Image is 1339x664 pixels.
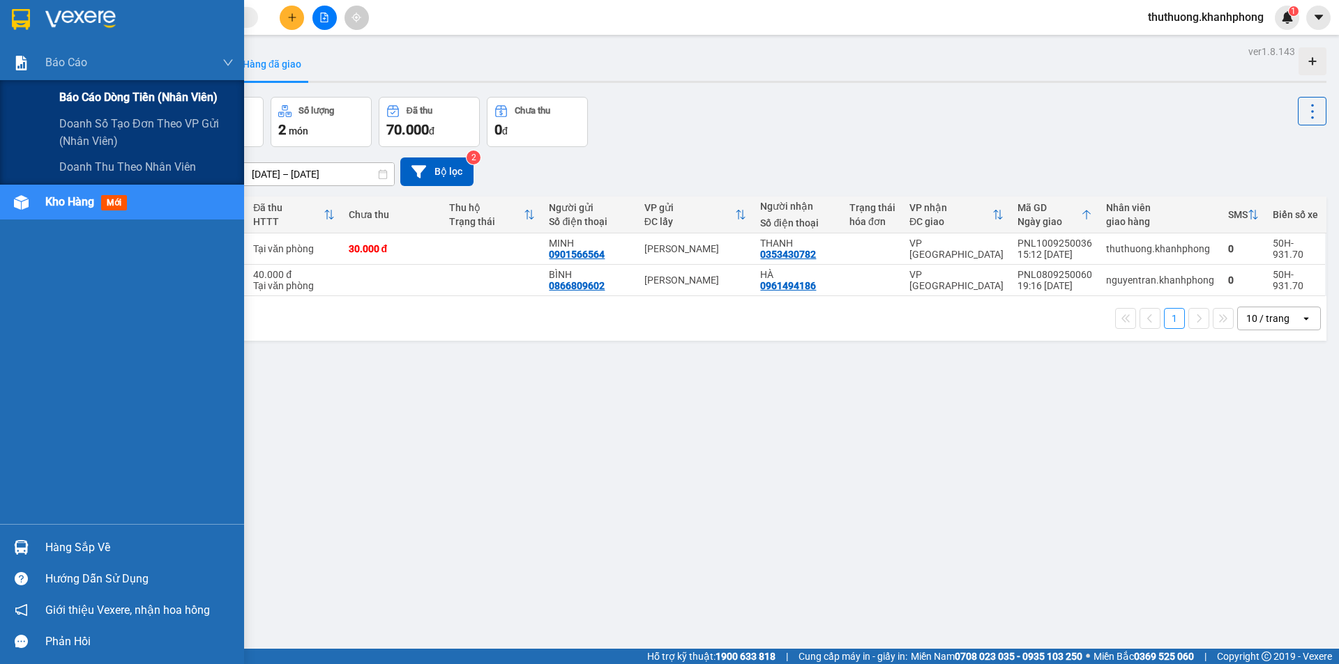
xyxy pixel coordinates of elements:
div: Chưa thu [349,209,435,220]
div: 19:16 [DATE] [1018,280,1092,291]
div: Tại văn phòng [253,243,334,254]
div: 0353430782 [760,249,816,260]
div: thuthuong.khanhphong [1106,243,1214,254]
div: hóa đơn [849,216,895,227]
button: Số lượng2món [271,97,372,147]
div: BÌNH [549,269,630,280]
span: Cung cấp máy in - giấy in: [799,649,907,664]
span: caret-down [1312,11,1325,24]
span: aim [351,13,361,22]
th: Toggle SortBy [902,196,1011,233]
div: VP [GEOGRAPHIC_DATA] [909,238,1004,260]
span: notification [15,603,28,617]
div: PNL1009250036 [1018,238,1092,249]
th: Toggle SortBy [246,196,341,233]
img: icon-new-feature [1281,11,1294,24]
strong: 0708 023 035 - 0935 103 250 [955,651,1082,662]
button: caret-down [1306,6,1331,30]
span: | [1204,649,1206,664]
div: 0961494186 [760,280,816,291]
div: Mã GD [1018,202,1081,213]
span: plus [287,13,297,22]
button: aim [345,6,369,30]
div: Biển số xe [1273,209,1318,220]
div: Trạng thái [449,216,524,227]
div: Thu hộ [449,202,524,213]
div: Đã thu [253,202,323,213]
div: Hàng sắp về [45,537,234,558]
span: Kho hàng [45,195,94,208]
span: 2 [278,121,286,138]
span: 0 [494,121,502,138]
div: [PERSON_NAME] [644,275,747,286]
span: đ [429,125,434,137]
span: Báo cáo dòng tiền (nhân viên) [59,88,218,106]
div: nguyentran.khanhphong [1106,275,1214,286]
span: Doanh số tạo đơn theo VP gửi (nhân viên) [59,115,234,150]
button: file-add [312,6,337,30]
div: Nhân viên [1106,202,1214,213]
span: message [15,635,28,648]
th: Toggle SortBy [1221,196,1266,233]
div: Ngày giao [1018,216,1081,227]
span: mới [101,195,127,210]
sup: 2 [467,150,481,164]
div: 0866809602 [549,280,605,291]
button: Bộ lọc [400,157,474,186]
button: plus [280,6,304,30]
div: PNL0809250060 [1018,269,1092,280]
strong: 1900 633 818 [716,651,776,662]
span: | [786,649,788,664]
div: Tại văn phòng [253,280,334,291]
div: Đã thu [407,106,432,116]
div: Người nhận [760,201,835,212]
div: MINH [549,238,630,249]
div: 0 [1228,243,1259,254]
span: down [222,57,234,68]
div: giao hàng [1106,216,1214,227]
span: món [289,125,308,137]
div: 10 / trang [1246,311,1289,325]
div: 15:12 [DATE] [1018,249,1092,260]
div: Trạng thái [849,202,895,213]
div: Số điện thoại [760,217,835,229]
div: HTTT [253,216,323,227]
div: Chưa thu [515,106,550,116]
span: 1 [1291,6,1296,16]
button: Hàng đã giao [232,47,312,81]
span: file-add [319,13,329,22]
button: Đã thu70.000đ [379,97,480,147]
span: ⚪️ [1086,654,1090,659]
div: ĐC giao [909,216,992,227]
button: 1 [1164,308,1185,329]
span: Miền Bắc [1094,649,1194,664]
span: Doanh thu theo nhân viên [59,158,196,176]
img: warehouse-icon [14,540,29,555]
span: copyright [1262,651,1271,661]
div: Hướng dẫn sử dụng [45,569,234,589]
span: đ [502,125,508,137]
button: Chưa thu0đ [487,97,588,147]
span: Giới thiệu Vexere, nhận hoa hồng [45,601,210,619]
div: Tạo kho hàng mới [1299,47,1326,75]
div: 0901566564 [549,249,605,260]
div: VP nhận [909,202,992,213]
div: 40.000 đ [253,269,334,280]
span: 70.000 [386,121,429,138]
div: Người gửi [549,202,630,213]
span: thuthuong.khanhphong [1137,8,1275,26]
div: 50H-931.70 [1273,269,1318,291]
div: SMS [1228,209,1248,220]
div: VP [GEOGRAPHIC_DATA] [909,269,1004,291]
div: Số điện thoại [549,216,630,227]
sup: 1 [1289,6,1299,16]
th: Toggle SortBy [637,196,754,233]
strong: 0369 525 060 [1134,651,1194,662]
div: THANH [760,238,835,249]
span: Báo cáo [45,54,87,71]
span: question-circle [15,572,28,585]
th: Toggle SortBy [442,196,543,233]
div: 50H-931.70 [1273,238,1318,260]
input: Select a date range. [242,163,394,185]
div: 0 [1228,275,1259,286]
